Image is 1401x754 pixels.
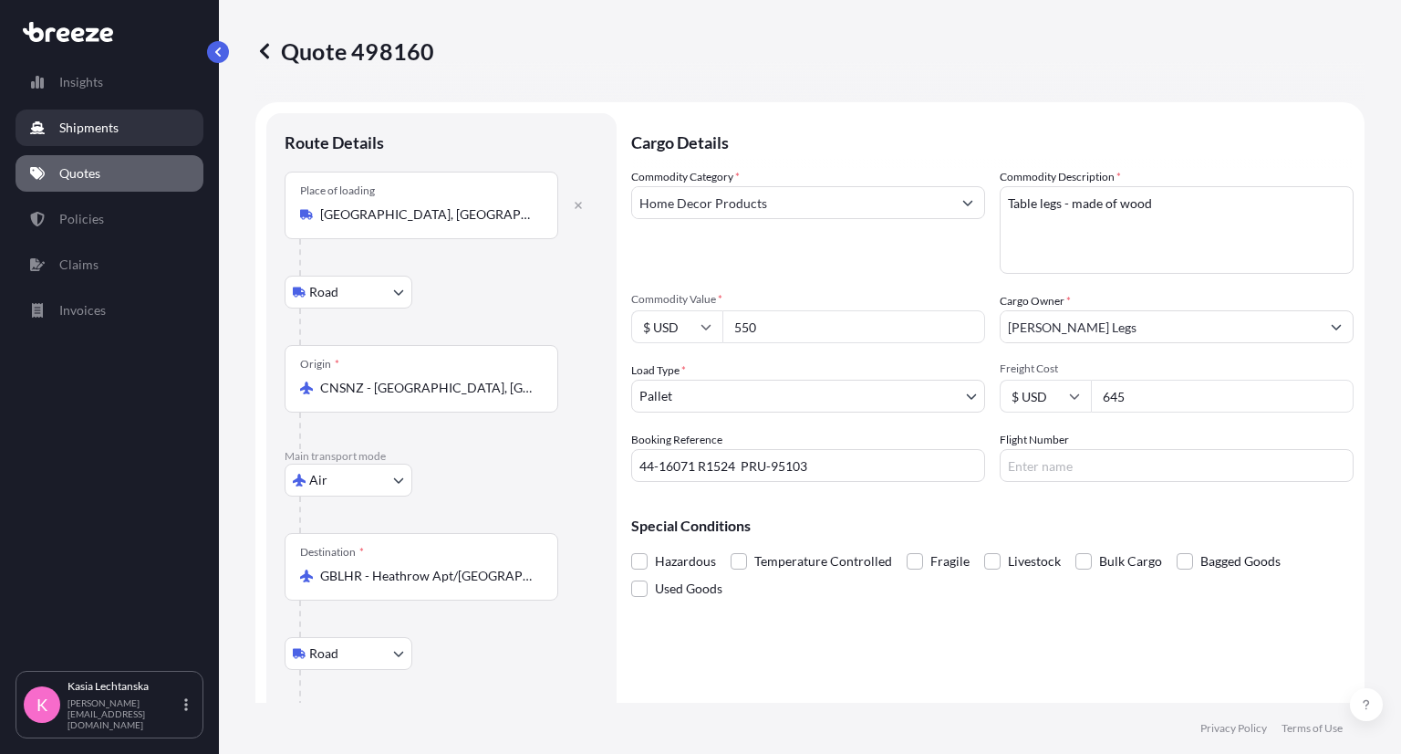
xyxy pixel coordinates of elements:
button: Select transport [285,464,412,497]
span: Road [309,644,338,663]
a: Insights [16,64,203,100]
p: Quote 498160 [255,37,434,66]
button: Pallet [631,380,985,413]
input: Type amount [722,310,985,343]
p: Claims [59,256,99,274]
label: Booking Reference [631,431,722,449]
a: Shipments [16,110,203,146]
span: Load Type [631,361,686,380]
div: Destination [300,545,364,560]
span: Air [309,471,327,489]
p: Policies [59,210,104,228]
span: Temperature Controlled [754,548,892,575]
span: Used Goods [655,575,722,602]
span: Bulk Cargo [1099,548,1162,575]
button: Show suggestions [1320,310,1353,343]
label: Flight Number [1000,431,1069,449]
span: Bagged Goods [1200,548,1281,575]
p: Insights [59,73,103,91]
p: Shipments [59,119,119,137]
p: Cargo Details [631,113,1354,168]
input: Your internal reference [631,449,985,482]
input: Place of loading [320,205,535,224]
label: Cargo Owner [1000,292,1071,310]
span: Road [309,283,338,301]
button: Select transport [285,276,412,309]
input: Select a commodity type [632,186,951,219]
span: K [36,696,47,714]
input: Origin [320,379,535,397]
label: Commodity Category [631,168,740,186]
span: Commodity Value [631,292,985,307]
a: Quotes [16,155,203,192]
p: Kasia Lechtanska [67,679,181,694]
p: Quotes [59,164,100,183]
div: Origin [300,357,339,372]
input: Full name [1001,310,1320,343]
textarea: Table legs - made of wood [1000,186,1354,274]
button: Show suggestions [951,186,984,219]
label: Commodity Description [1000,168,1121,186]
a: Claims [16,246,203,283]
p: [PERSON_NAME][EMAIL_ADDRESS][DOMAIN_NAME] [67,697,181,730]
p: Route Details [285,131,384,153]
span: Fragile [930,548,970,575]
a: Invoices [16,292,203,329]
div: Place of loading [300,183,375,198]
a: Terms of Use [1282,721,1343,736]
span: Livestock [1008,548,1061,575]
p: Invoices [59,301,106,319]
input: Destination [320,567,535,585]
input: Enter amount [1091,380,1354,413]
p: Main transport mode [285,449,598,464]
span: Hazardous [655,548,716,575]
p: Special Conditions [631,518,1354,533]
button: Select transport [285,637,412,670]
span: Pallet [639,387,672,405]
span: Freight Cost [1000,361,1354,376]
a: Policies [16,201,203,237]
input: Enter name [1000,449,1354,482]
a: Privacy Policy [1200,721,1267,736]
